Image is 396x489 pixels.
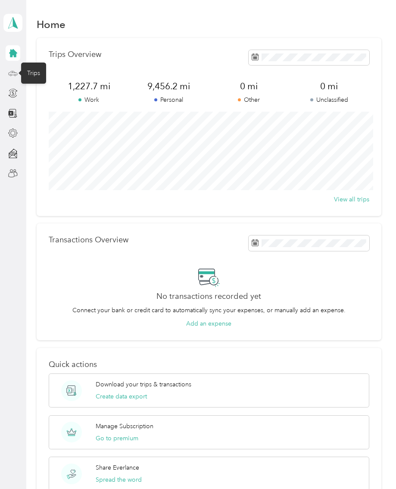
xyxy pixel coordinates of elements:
[96,392,147,401] button: Create data export
[334,195,369,204] button: View all trips
[96,422,153,431] p: Manage Subscription
[209,80,289,92] span: 0 mi
[72,306,346,315] p: Connect your bank or credit card to automatically sync your expenses, or manually add an expense.
[21,63,46,84] div: Trips
[129,95,209,104] p: Personal
[289,80,369,92] span: 0 mi
[49,360,369,369] p: Quick actions
[96,434,138,443] button: Go to premium
[96,463,139,472] p: Share Everlance
[209,95,289,104] p: Other
[49,235,128,244] p: Transactions Overview
[96,475,142,484] button: Spread the word
[96,380,191,389] p: Download your trips & transactions
[49,95,129,104] p: Work
[49,50,101,59] p: Trips Overview
[129,80,209,92] span: 9,456.2 mi
[156,292,261,301] h2: No transactions recorded yet
[348,441,396,489] iframe: Everlance-gr Chat Button Frame
[37,20,65,29] h1: Home
[49,80,129,92] span: 1,227.7 mi
[186,319,231,328] button: Add an expense
[289,95,369,104] p: Unclassified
